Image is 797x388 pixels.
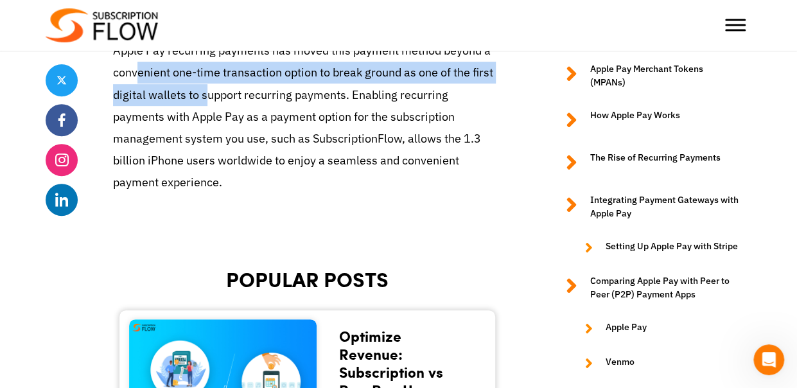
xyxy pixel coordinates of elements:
a: Apple Pay [572,321,739,336]
iframe: Intercom live chat [753,344,784,375]
button: Toggle Menu [725,19,746,31]
a: Venmo [572,355,739,371]
a: Apple Pay Merchant Tokens (MPANs) [553,62,739,89]
p: Apple Pay recurring payments has moved this payment method beyond a convenient one-time transacti... [113,40,502,193]
a: Setting Up Apple Pay with Stripe [572,240,739,255]
a: Integrating Payment Gateways with Apple Pay [553,193,739,220]
h2: POPULAR POSTS [113,267,502,291]
a: The Rise of Recurring Payments [553,151,739,174]
a: How Apple Pay Works [553,109,739,132]
a: Comparing Apple Pay with Peer to Peer (P2P) Payment Apps [553,274,739,301]
img: Subscriptionflow [46,8,158,42]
